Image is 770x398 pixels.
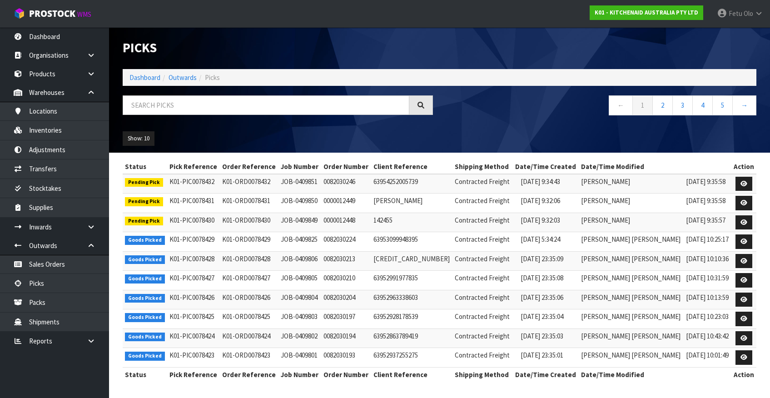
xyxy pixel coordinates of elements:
th: Date/Time Created [513,159,579,174]
td: 0082030193 [321,348,371,368]
span: Contracted Freight [455,177,510,186]
td: [DATE] 23:35:09 [518,251,578,271]
input: Search picks [123,95,409,115]
td: 0000012449 [321,194,371,213]
h1: Picks [123,41,433,55]
td: [PERSON_NAME] [579,174,684,194]
a: 5 [712,95,733,115]
a: ← [609,95,633,115]
a: K01 - KITCHENAID AUSTRALIA PTY LTD [590,5,703,20]
td: [DATE] 10:10:36 [684,251,731,271]
td: K01-ORD0078423 [220,348,278,368]
td: K01-ORD0078430 [220,213,278,232]
span: Contracted Freight [455,274,510,282]
td: K01-PIC0078423 [167,348,220,368]
td: [DATE] 23:35:01 [518,348,578,368]
span: Pending Pick [125,217,163,226]
td: [DATE] 10:31:59 [684,271,731,290]
td: K01-ORD0078429 [220,232,278,252]
td: 0082030197 [321,309,371,329]
a: 3 [672,95,693,115]
td: 0082030246 [321,174,371,194]
td: [DATE] 23:35:04 [518,309,578,329]
td: JOB-0409802 [278,328,321,348]
td: 63954252005739 [371,174,452,194]
td: K01-PIC0078430 [167,213,220,232]
td: JOB-0409849 [278,213,321,232]
td: K01-PIC0078428 [167,251,220,271]
td: K01-ORD0078428 [220,251,278,271]
button: Show: 10 [123,131,154,146]
td: [DATE] 23:35:06 [518,290,578,309]
th: Order Number [321,159,371,174]
td: [DATE] 9:32:03 [518,213,578,232]
strong: K01 - KITCHENAID AUSTRALIA PTY LTD [595,9,698,16]
span: Goods Picked [125,352,165,361]
span: Goods Picked [125,333,165,342]
td: [DATE] 9:34:43 [518,174,578,194]
span: Goods Picked [125,313,165,322]
td: JOB-0409850 [278,194,321,213]
td: [PERSON_NAME] [PERSON_NAME] [579,271,684,290]
td: 142455 [371,213,452,232]
td: [DATE] 23:35:03 [518,328,578,348]
th: Date/Time Created [513,367,579,382]
td: 0082030194 [321,328,371,348]
td: [PERSON_NAME] [579,213,684,232]
td: 63952991977835 [371,271,452,290]
span: Pending Pick [125,197,163,206]
th: Date/Time Modified [579,159,731,174]
td: [PERSON_NAME] [PERSON_NAME] [579,290,684,309]
td: K01-PIC0078429 [167,232,220,252]
span: Olo [744,9,753,18]
th: Status [123,367,167,382]
th: Pick Reference [167,159,220,174]
td: K01-PIC0078424 [167,328,220,348]
img: cube-alt.png [14,8,25,19]
a: Outwards [169,73,197,82]
td: JOB-0409804 [278,290,321,309]
span: Contracted Freight [455,196,510,205]
span: ProStock [29,8,75,20]
th: Pick Reference [167,367,220,382]
td: [PERSON_NAME] [PERSON_NAME] [579,309,684,329]
td: K01-ORD0078426 [220,290,278,309]
td: K01-PIC0078425 [167,309,220,329]
span: Picks [205,73,220,82]
td: [PERSON_NAME] [PERSON_NAME] [579,348,684,368]
a: 1 [632,95,653,115]
th: Shipping Method [452,367,512,382]
td: [DATE] 5:34:24 [518,232,578,252]
td: [DATE] 9:35:58 [684,174,731,194]
td: JOB-0409851 [278,174,321,194]
td: 0000012448 [321,213,371,232]
td: K01-PIC0078426 [167,290,220,309]
td: K01-ORD0078427 [220,271,278,290]
a: → [732,95,756,115]
th: Client Reference [371,159,452,174]
span: Contracted Freight [455,235,510,244]
td: K01-PIC0078432 [167,174,220,194]
td: [DATE] 10:23:03 [684,309,731,329]
td: K01-ORD0078432 [220,174,278,194]
td: [PERSON_NAME] [PERSON_NAME] [579,328,684,348]
span: Goods Picked [125,236,165,245]
th: Order Number [321,367,371,382]
th: Action [731,159,756,174]
td: [PERSON_NAME] [371,194,452,213]
th: Order Reference [220,367,278,382]
span: Goods Picked [125,294,165,303]
td: [DATE] 9:35:57 [684,213,731,232]
td: [PERSON_NAME] [PERSON_NAME] [579,251,684,271]
td: K01-PIC0078427 [167,271,220,290]
span: Contracted Freight [455,293,510,302]
td: JOB-0409805 [278,271,321,290]
th: Status [123,159,167,174]
td: 63952963338603 [371,290,452,309]
td: 0082030210 [321,271,371,290]
td: [CREDIT_CARD_NUMBER] [371,251,452,271]
td: [DATE] 9:35:58 [684,194,731,213]
td: [DATE] 10:13:59 [684,290,731,309]
th: Shipping Method [452,159,512,174]
span: Contracted Freight [455,351,510,359]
